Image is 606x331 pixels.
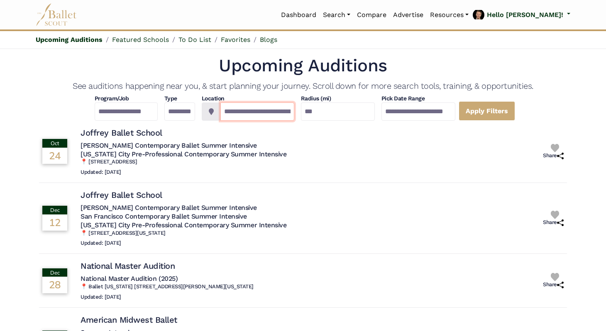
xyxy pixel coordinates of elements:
[81,212,286,221] h5: San Francisco Contemporary Ballet Summer Intensive
[81,141,286,150] h5: [PERSON_NAME] Contemporary Ballet Summer Intensive
[543,152,564,159] h6: Share
[543,281,564,288] h6: Share
[278,6,320,24] a: Dashboard
[42,214,67,230] div: 12
[81,150,286,159] h5: [US_STATE] City Pre-Professional Contemporary Summer Intensive
[459,101,515,121] a: Apply Filters
[112,36,169,44] a: Featured Schools
[81,127,162,138] h4: Joffrey Ballet School
[81,158,286,165] h6: 📍 [STREET_ADDRESS]
[202,95,294,103] h4: Location
[81,260,175,271] h4: National Master Audition
[42,148,67,163] div: 24
[42,277,67,292] div: 28
[473,10,484,19] img: profile picture
[427,6,472,24] a: Resources
[543,219,564,226] h6: Share
[320,6,354,24] a: Search
[81,204,286,212] h5: [PERSON_NAME] Contemporary Ballet Summer Intensive
[36,36,103,44] a: Upcoming Auditions
[381,95,455,103] h4: Pick Date Range
[164,95,195,103] h4: Type
[390,6,427,24] a: Advertise
[81,283,254,290] h6: 📍 Ballet [US_STATE] [STREET_ADDRESS][PERSON_NAME][US_STATE]
[95,95,158,103] h4: Program/Job
[178,36,211,44] a: To Do List
[221,36,250,44] a: Favorites
[39,54,567,77] h1: Upcoming Auditions
[81,230,286,237] h6: 📍 [STREET_ADDRESS][US_STATE]
[81,240,286,247] h6: Updated: [DATE]
[81,169,286,176] h6: Updated: [DATE]
[81,275,254,283] h5: National Master Audition (2025)
[39,80,567,91] h4: See auditions happening near you, & start planning your journey. Scroll down for more search tool...
[354,6,390,24] a: Compare
[81,221,286,230] h5: [US_STATE] City Pre-Professional Contemporary Summer Intensive
[81,190,162,200] h4: Joffrey Ballet School
[220,102,294,121] input: Location
[301,95,331,103] h4: Radius (mi)
[260,36,277,44] a: Blogs
[472,8,570,22] a: profile picture Hello [PERSON_NAME]!
[42,206,67,214] div: Dec
[42,139,67,147] div: Oct
[42,268,67,277] div: Dec
[487,10,563,20] p: Hello [PERSON_NAME]!
[81,314,177,325] h4: American Midwest Ballet
[81,294,254,301] h6: Updated: [DATE]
